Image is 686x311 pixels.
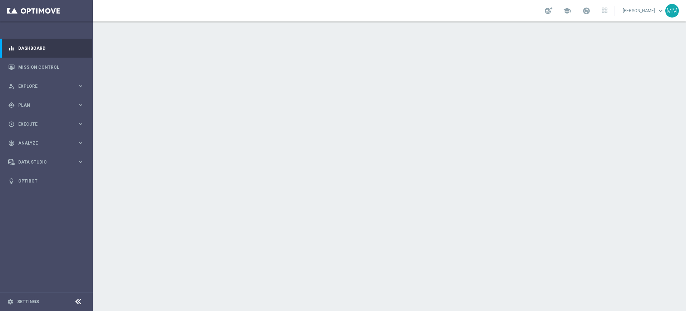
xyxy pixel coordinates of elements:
[8,121,15,127] i: play_circle_outline
[18,171,84,190] a: Optibot
[7,298,14,305] i: settings
[8,178,15,184] i: lightbulb
[8,178,84,184] button: lightbulb Optibot
[18,39,84,58] a: Dashboard
[77,140,84,146] i: keyboard_arrow_right
[8,159,84,165] button: Data Studio keyboard_arrow_right
[8,140,84,146] button: track_changes Analyze keyboard_arrow_right
[8,121,84,127] button: play_circle_outline Execute keyboard_arrow_right
[8,45,15,52] i: equalizer
[18,58,84,77] a: Mission Control
[8,83,77,89] div: Explore
[18,122,77,126] span: Execute
[8,171,84,190] div: Optibot
[18,160,77,164] span: Data Studio
[77,83,84,89] i: keyboard_arrow_right
[8,140,15,146] i: track_changes
[563,7,571,15] span: school
[8,102,77,108] div: Plan
[18,103,77,107] span: Plan
[8,83,15,89] i: person_search
[665,4,679,18] div: MM
[8,140,77,146] div: Analyze
[77,102,84,108] i: keyboard_arrow_right
[17,300,39,304] a: Settings
[8,159,77,165] div: Data Studio
[18,141,77,145] span: Analyze
[8,64,84,70] button: Mission Control
[8,83,84,89] button: person_search Explore keyboard_arrow_right
[622,5,665,16] a: [PERSON_NAME]keyboard_arrow_down
[8,45,84,51] button: equalizer Dashboard
[77,121,84,127] i: keyboard_arrow_right
[77,159,84,165] i: keyboard_arrow_right
[18,84,77,88] span: Explore
[657,7,665,15] span: keyboard_arrow_down
[8,102,84,108] button: gps_fixed Plan keyboard_arrow_right
[8,102,15,108] i: gps_fixed
[8,39,84,58] div: Dashboard
[8,58,84,77] div: Mission Control
[8,121,77,127] div: Execute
